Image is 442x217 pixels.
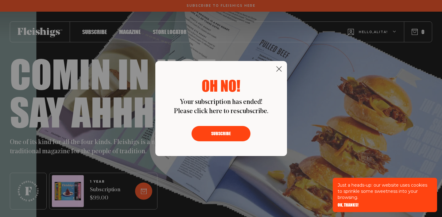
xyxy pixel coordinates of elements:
div: Your subscription has ended! [174,98,269,107]
div: Please click here to rescubscribe. [174,107,269,116]
div: Oh no! [174,78,269,93]
button: OK, THANKS! [338,203,359,207]
p: Just a heads-up: our website uses cookies to sprinkle some sweetness into your browsing. [338,182,432,200]
button: Subscribe [192,126,250,141]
